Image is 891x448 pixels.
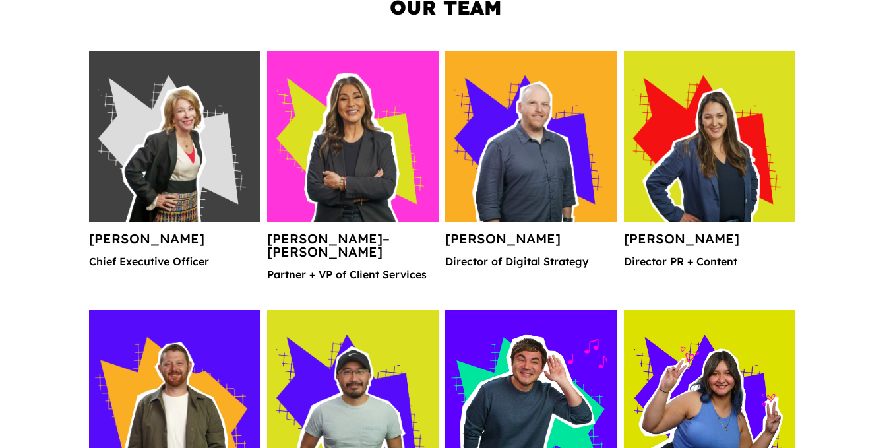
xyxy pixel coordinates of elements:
img: Korenna Wilson [624,51,795,222]
h4: [PERSON_NAME]–[PERSON_NAME] [267,232,438,269]
p: Chief Executive Officer [89,256,260,277]
p: Director PR + Content [624,256,795,277]
img: Rosaria Cain [89,51,260,222]
h4: [PERSON_NAME] [89,232,260,256]
h4: [PERSON_NAME] [624,232,795,256]
p: Partner + VP of Client Services [267,269,438,290]
p: Director of Digital Strategy [445,256,616,277]
img: Jerry Ferguson [445,51,616,222]
h4: [PERSON_NAME] [445,232,616,256]
img: Sandra Guadarrama–Baumunk [267,51,438,222]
